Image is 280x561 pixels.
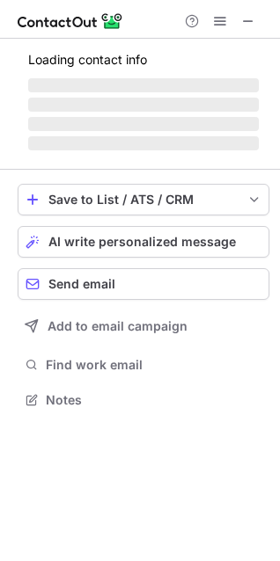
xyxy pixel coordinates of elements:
span: ‌ [28,117,259,131]
button: AI write personalized message [18,226,269,258]
span: ‌ [28,98,259,112]
span: ‌ [28,136,259,150]
p: Loading contact info [28,53,259,67]
button: save-profile-one-click [18,184,269,215]
button: Send email [18,268,269,300]
span: Find work email [46,357,262,373]
span: Send email [48,277,115,291]
span: Notes [46,392,262,408]
div: Save to List / ATS / CRM [48,193,239,207]
button: Find work email [18,353,269,377]
button: Notes [18,388,269,412]
span: Add to email campaign [48,319,188,333]
span: ‌ [28,78,259,92]
span: AI write personalized message [48,235,236,249]
img: ContactOut v5.3.10 [18,11,123,32]
button: Add to email campaign [18,310,269,342]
